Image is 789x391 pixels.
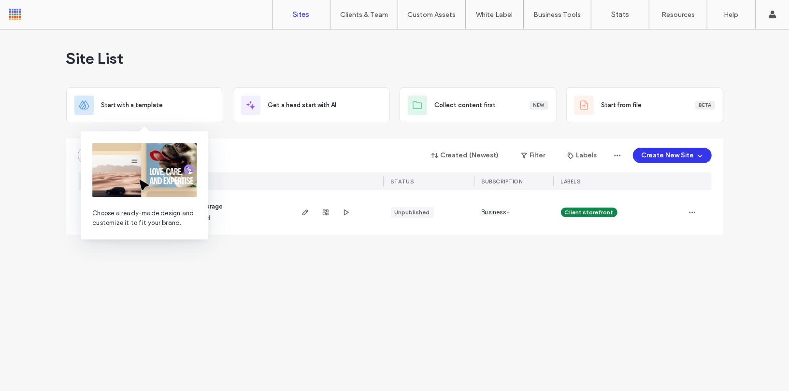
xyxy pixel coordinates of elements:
span: Site List [66,49,124,68]
div: Start with a template [66,87,223,123]
label: Resources [661,11,695,19]
label: Sites [293,10,310,19]
span: Get a head start with AI [268,100,337,110]
span: Collect content first [435,100,496,110]
span: Client storefront [565,208,614,217]
span: Help [22,7,42,15]
button: Filter [512,148,555,163]
label: Custom Assets [408,11,456,19]
div: New [530,101,548,110]
button: Created (Newest) [423,148,508,163]
span: STATUS [391,178,414,185]
label: Clients & Team [340,11,388,19]
label: Stats [611,10,629,19]
button: Labels [559,148,606,163]
div: Unpublished [395,208,430,217]
span: Choose a ready-made design and customize it to fit your brand. [92,209,197,228]
label: White Label [476,11,513,19]
span: Start from file [602,100,642,110]
span: Start with a template [101,100,163,110]
span: LABELS [561,178,581,185]
label: Help [724,11,739,19]
label: Business Tools [534,11,581,19]
span: SUBSCRIPTION [482,178,523,185]
img: from-template.png [92,143,197,197]
div: Start from fileBeta [566,87,723,123]
div: Get a head start with AI [233,87,390,123]
span: Business+ [482,208,510,217]
button: Create New Site [633,148,712,163]
div: Beta [695,101,715,110]
div: Collect content firstNew [400,87,557,123]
